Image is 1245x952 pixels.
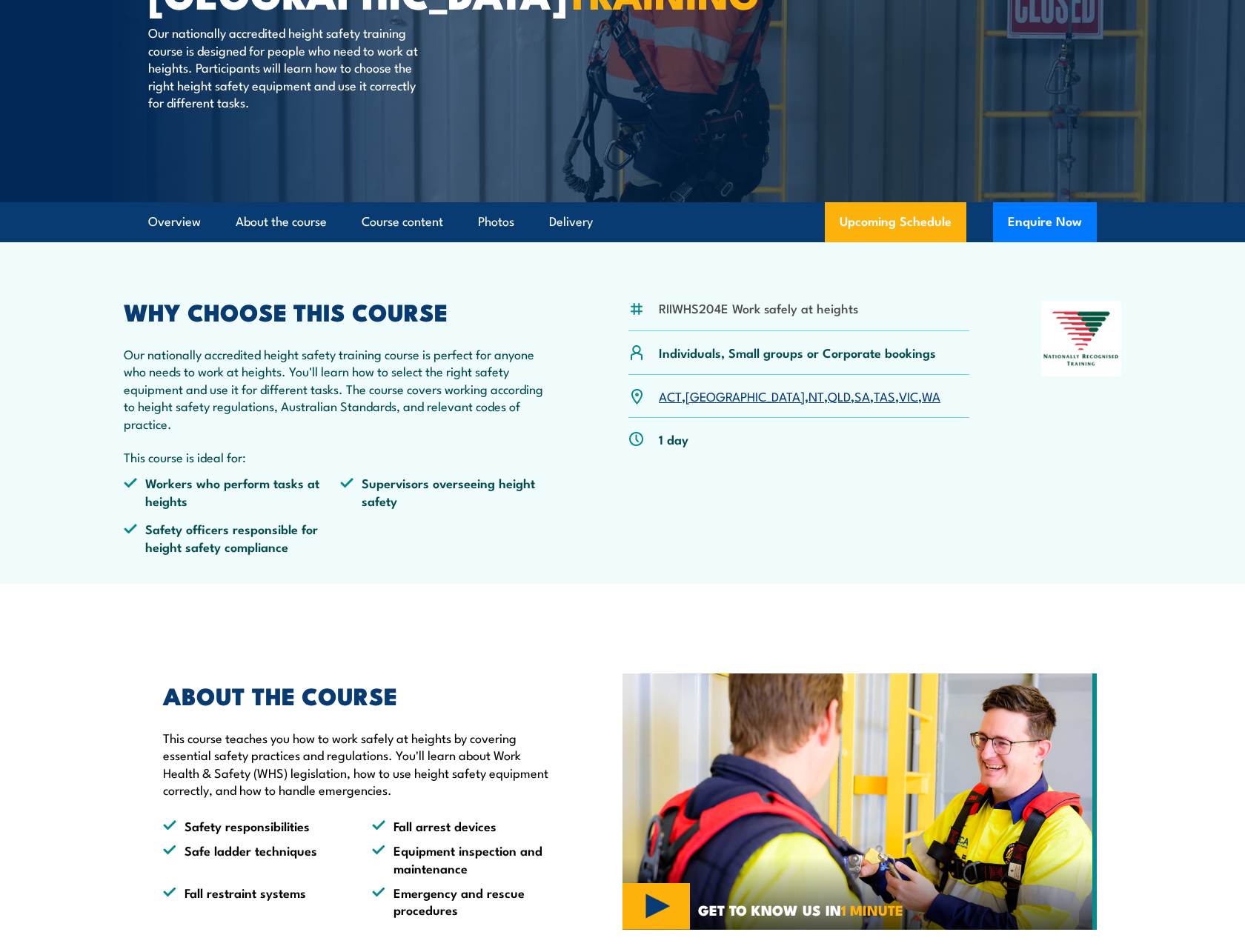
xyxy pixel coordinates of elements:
[163,729,554,799] p: This course teaches you how to work safely at heights by covering essential safety practices and ...
[124,301,557,322] h2: WHY CHOOSE THIS COURSE
[124,448,557,465] p: This course is ideal for:
[698,903,903,916] span: GET TO KNOW US IN
[163,817,345,834] li: Safety responsibilities
[899,387,918,405] a: VIC
[124,520,340,555] li: Safety officers responsible for height safety compliance
[828,387,851,405] a: QLD
[163,685,554,705] h2: ABOUT THE COURSE
[124,474,340,509] li: Workers who perform tasks at heights
[148,202,201,242] a: Overview
[659,430,688,447] p: 1 day
[622,673,1097,930] img: Work Safely at Heights TRAINING (2)
[372,842,554,876] li: Equipment inspection and maintenance
[362,202,443,242] a: Course content
[993,202,1097,242] button: Enquire Now
[124,345,557,432] p: Our nationally accredited height safety training course is perfect for anyone who needs to work a...
[659,299,858,316] li: RIIWHS204E Work safely at heights
[478,202,514,242] a: Photos
[874,387,895,405] a: TAS
[236,202,327,242] a: About the course
[685,387,805,405] a: [GEOGRAPHIC_DATA]
[825,202,966,242] a: Upcoming Schedule
[340,474,557,509] li: Supervisors overseeing height safety
[809,387,824,405] a: NT
[549,202,593,242] a: Delivery
[659,387,940,405] p: , , , , , , ,
[372,817,554,834] li: Fall arrest devices
[1041,301,1121,376] img: Nationally Recognised Training logo.
[841,899,903,920] strong: 1 MINUTE
[163,884,345,919] li: Fall restraint systems
[148,24,419,110] p: Our nationally accredited height safety training course is designed for people who need to work a...
[163,842,345,876] li: Safe ladder techniques
[922,387,940,405] a: WA
[659,344,936,361] p: Individuals, Small groups or Corporate bookings
[659,387,682,405] a: ACT
[854,387,870,405] a: SA
[372,884,554,919] li: Emergency and rescue procedures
